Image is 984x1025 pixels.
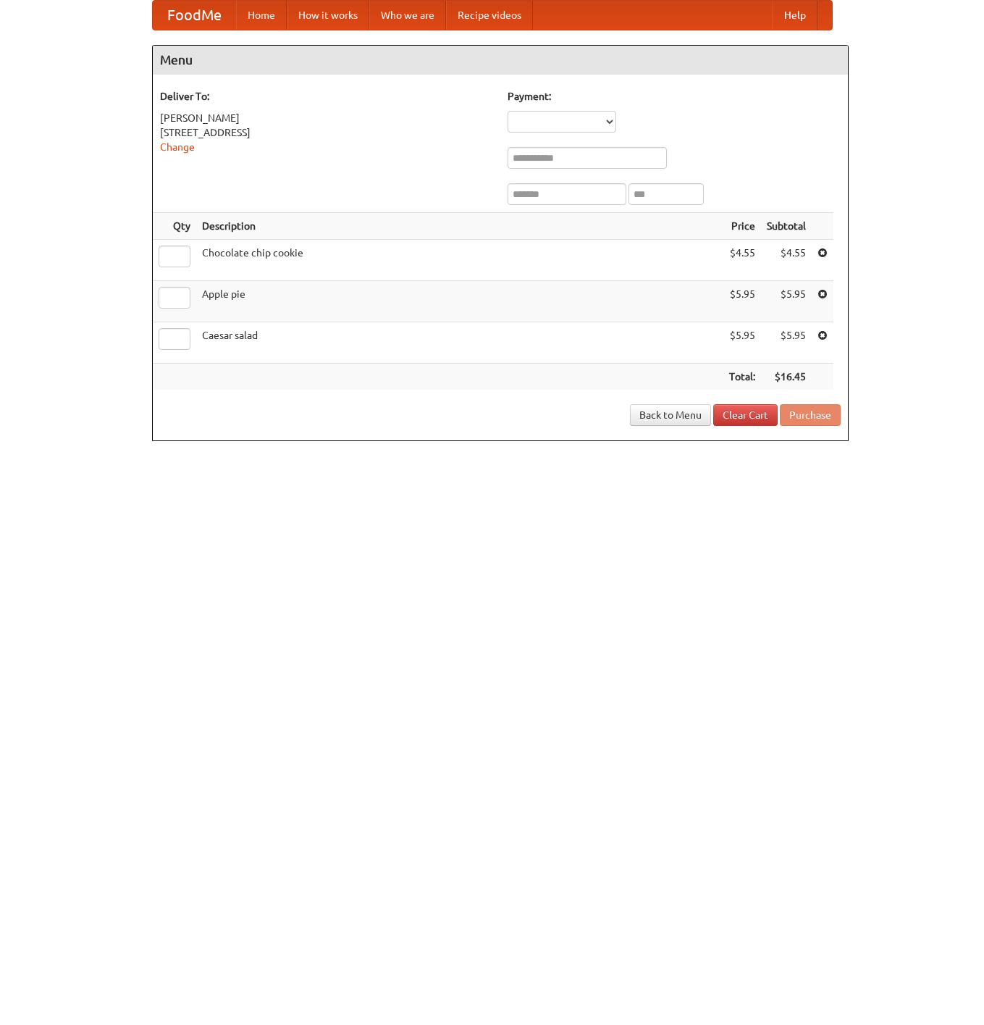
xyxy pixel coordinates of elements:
[780,404,841,426] button: Purchase
[236,1,287,30] a: Home
[723,364,761,390] th: Total:
[761,281,812,322] td: $5.95
[196,322,723,364] td: Caesar salad
[723,213,761,240] th: Price
[153,1,236,30] a: FoodMe
[723,281,761,322] td: $5.95
[160,141,195,153] a: Change
[160,125,493,140] div: [STREET_ADDRESS]
[773,1,817,30] a: Help
[630,404,711,426] a: Back to Menu
[446,1,533,30] a: Recipe videos
[196,240,723,281] td: Chocolate chip cookie
[723,240,761,281] td: $4.55
[160,89,493,104] h5: Deliver To:
[196,213,723,240] th: Description
[508,89,841,104] h5: Payment:
[761,364,812,390] th: $16.45
[761,322,812,364] td: $5.95
[153,46,848,75] h4: Menu
[196,281,723,322] td: Apple pie
[761,213,812,240] th: Subtotal
[287,1,369,30] a: How it works
[153,213,196,240] th: Qty
[723,322,761,364] td: $5.95
[761,240,812,281] td: $4.55
[369,1,446,30] a: Who we are
[713,404,778,426] a: Clear Cart
[160,111,493,125] div: [PERSON_NAME]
